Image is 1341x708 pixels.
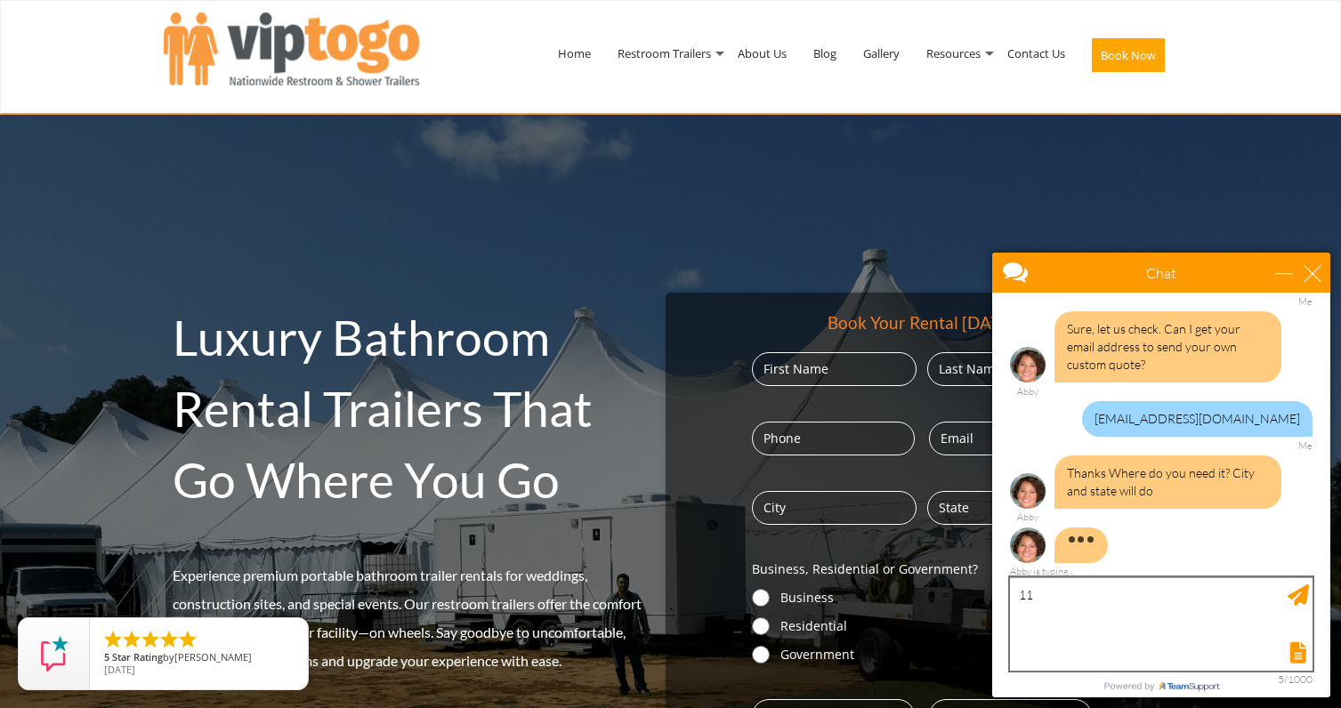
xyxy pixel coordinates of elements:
button: Book Now [1092,38,1165,72]
img: VIPTOGO [164,12,419,85]
a: Blog [800,7,850,100]
iframe: Live Chat Box [982,242,1341,708]
span: [DATE] [104,663,135,676]
li:  [102,629,124,650]
label: Government [780,646,1092,664]
li:  [121,629,142,650]
input: First Name [752,352,917,386]
li:  [177,629,198,650]
label: Business [780,589,1092,607]
span: by [104,652,294,664]
span: 5 [104,650,109,664]
a: About Us [724,7,800,100]
span: Experience premium portable bathroom trailer rentals for weddings, construction sites, and specia... [173,567,642,669]
input: City [752,491,917,525]
input: Phone [752,422,915,455]
label: Residential [780,617,1092,635]
a: Restroom Trailers [604,7,724,100]
img: Review Rating [36,636,72,672]
span: Star Rating [112,650,163,664]
a: Resources [913,7,994,100]
a: Gallery [850,7,913,100]
div: Book Your Rental [DATE] [828,310,1015,334]
li:  [158,629,180,650]
legend: Business, Residential or Government? [752,560,978,578]
a: Home [545,7,604,100]
span: [PERSON_NAME] [174,650,252,664]
li:  [140,629,161,650]
input: Email [929,422,1092,455]
a: Contact Us [994,7,1078,100]
h2: Luxury Bathroom Rental Trailers That Go Where You Go [173,302,658,515]
input: State [927,491,1092,525]
a: Book Now [1078,7,1178,110]
input: Last Name [927,352,1092,386]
